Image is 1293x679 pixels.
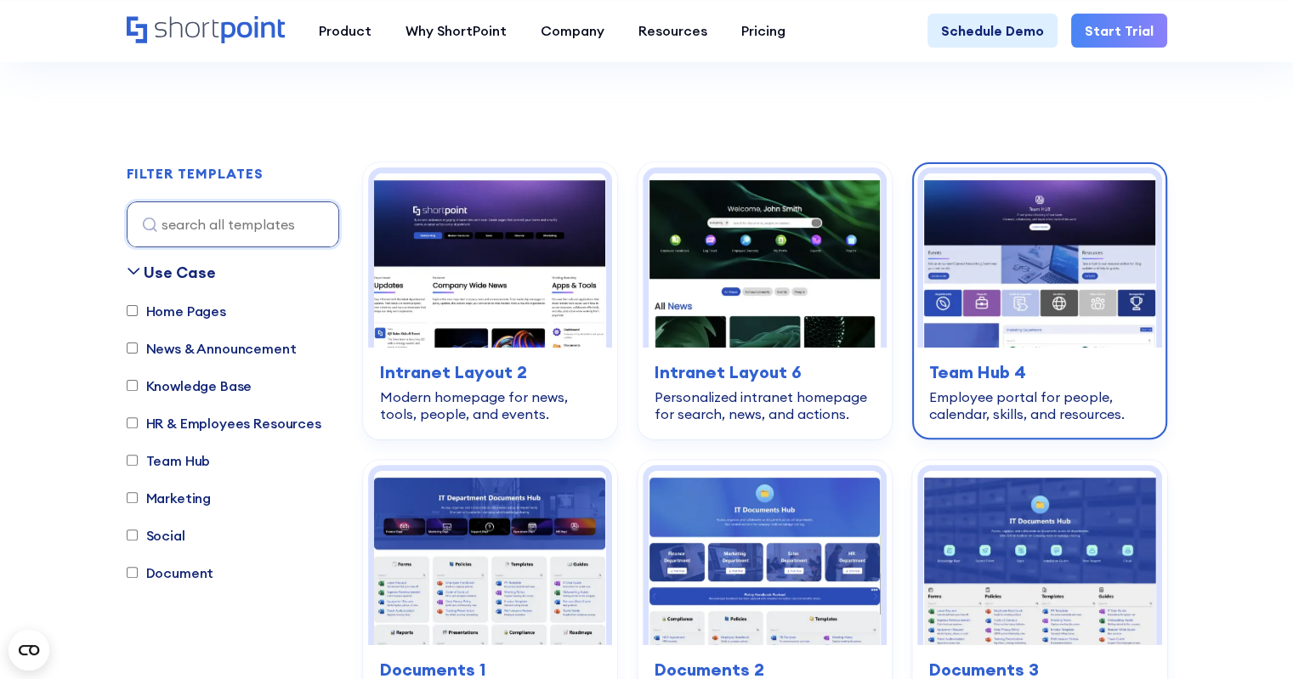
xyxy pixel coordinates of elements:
[144,261,216,284] div: Use Case
[380,388,600,422] div: Modern homepage for news, tools, people, and events.
[374,471,606,645] img: Documents 1 – SharePoint Document Library Template: Faster document findability with search, filt...
[127,567,138,578] input: Document
[638,20,707,41] div: Resources
[302,14,388,48] a: Product
[319,20,371,41] div: Product
[929,388,1149,422] div: Employee portal for people, calendar, skills, and resources.
[127,455,138,466] input: Team Hub
[127,413,321,433] label: HR & Employees Resources
[127,380,138,391] input: Knowledge Base
[927,14,1058,48] a: Schedule Demo
[127,16,285,45] a: Home
[127,525,185,546] label: Social
[127,417,138,428] input: HR & Employees Resources
[912,162,1166,439] a: Team Hub 4 – SharePoint Employee Portal Template: Employee portal for people, calendar, skills, a...
[127,492,138,503] input: Marketing
[923,173,1155,348] img: Team Hub 4 – SharePoint Employee Portal Template: Employee portal for people, calendar, skills, a...
[724,14,802,48] a: Pricing
[621,14,724,48] a: Resources
[127,529,138,540] input: Social
[127,342,138,354] input: News & Announcement
[127,338,297,359] label: News & Announcement
[655,359,875,385] h3: Intranet Layout 6
[388,14,524,48] a: Why ShortPoint
[923,471,1155,645] img: Documents 3 – Document Management System Template: All-in-one system for documents, updates, and ...
[524,14,621,48] a: Company
[127,450,211,471] label: Team Hub
[374,173,606,348] img: Intranet Layout 2 – SharePoint Homepage Design: Modern homepage for news, tools, people, and events.
[649,173,881,348] img: Intranet Layout 6 – SharePoint Homepage Design: Personalized intranet homepage for search, news, ...
[127,305,138,316] input: Home Pages
[649,471,881,645] img: Documents 2 – Document Management Template: Central document hub with alerts, search, and actions.
[1071,14,1167,48] a: Start Trial
[541,20,604,41] div: Company
[988,483,1293,679] iframe: Chat Widget
[9,630,49,671] button: Open CMP widget
[741,20,785,41] div: Pricing
[638,162,892,439] a: Intranet Layout 6 – SharePoint Homepage Design: Personalized intranet homepage for search, news, ...
[127,488,212,508] label: Marketing
[363,162,617,439] a: Intranet Layout 2 – SharePoint Homepage Design: Modern homepage for news, tools, people, and even...
[655,388,875,422] div: Personalized intranet homepage for search, news, and actions.
[127,301,226,321] label: Home Pages
[929,359,1149,385] h3: Team Hub 4
[380,359,600,385] h3: Intranet Layout 2
[127,201,339,247] input: search all templates
[405,20,507,41] div: Why ShortPoint
[127,563,214,583] label: Document
[127,167,264,180] div: FILTER TEMPLATES
[127,376,252,396] label: Knowledge Base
